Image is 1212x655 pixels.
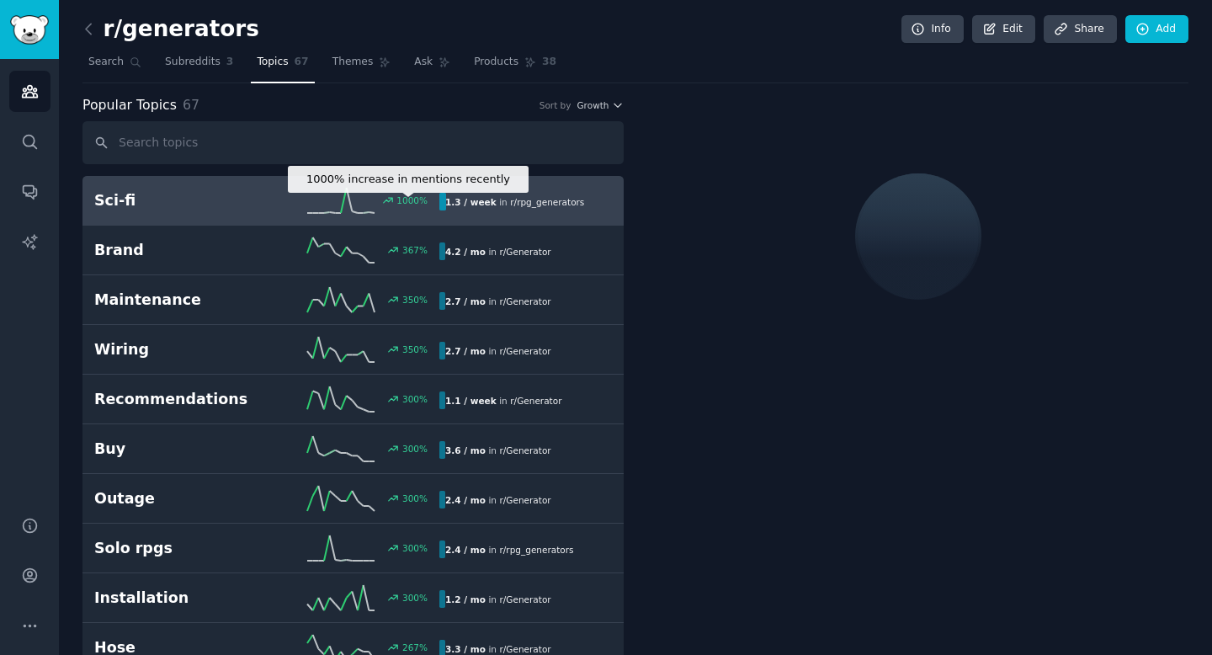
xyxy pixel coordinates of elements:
[499,545,573,555] span: r/ rpg_generators
[82,121,624,164] input: Search topics
[94,488,267,509] h2: Outage
[82,573,624,623] a: Installation300%1.2 / moin r/Generator
[402,542,428,554] div: 300 %
[82,16,259,43] h2: r/generators
[402,642,428,653] div: 267 %
[82,474,624,524] a: Outage300%2.4 / moin r/Generator
[510,396,561,406] span: r/ Generator
[94,588,267,609] h2: Installation
[251,49,314,83] a: Topics67
[402,294,428,306] div: 350 %
[94,339,267,360] h2: Wiring
[439,441,557,459] div: in
[94,240,267,261] h2: Brand
[226,55,234,70] span: 3
[94,439,267,460] h2: Buy
[445,545,486,555] b: 2.4 / mo
[165,55,221,70] span: Subreddits
[295,55,309,70] span: 67
[540,99,571,111] div: Sort by
[94,389,267,410] h2: Recommendations
[445,495,486,505] b: 2.4 / mo
[439,342,557,359] div: in
[402,393,428,405] div: 300 %
[499,346,550,356] span: r/ Generator
[257,55,288,70] span: Topics
[499,247,550,257] span: r/ Generator
[577,99,609,111] span: Growth
[499,445,550,455] span: r/ Generator
[901,15,964,44] a: Info
[468,49,562,83] a: Products38
[439,292,557,310] div: in
[445,296,486,306] b: 2.7 / mo
[499,495,550,505] span: r/ Generator
[82,424,624,474] a: Buy300%3.6 / moin r/Generator
[445,346,486,356] b: 2.7 / mo
[439,391,567,409] div: in
[82,524,624,573] a: Solo rpgs300%2.4 / moin r/rpg_generators
[439,590,557,608] div: in
[577,99,624,111] button: Growth
[408,49,456,83] a: Ask
[82,275,624,325] a: Maintenance350%2.7 / moin r/Generator
[396,194,428,206] div: 1000 %
[332,55,374,70] span: Themes
[88,55,124,70] span: Search
[402,343,428,355] div: 350 %
[82,176,624,226] a: Sci-fi1000%1.3 / weekin r/rpg_generators1000% increase in mentions recently
[94,290,267,311] h2: Maintenance
[445,197,497,207] b: 1.3 / week
[82,95,177,116] span: Popular Topics
[402,443,428,455] div: 300 %
[1044,15,1116,44] a: Share
[499,594,550,604] span: r/ Generator
[499,296,550,306] span: r/ Generator
[439,491,557,509] div: in
[94,190,267,211] h2: Sci-fi
[82,49,147,83] a: Search
[327,49,397,83] a: Themes
[1125,15,1188,44] a: Add
[402,493,428,504] div: 300 %
[439,242,557,260] div: in
[414,55,433,70] span: Ask
[82,375,624,424] a: Recommendations300%1.1 / weekin r/Generator
[972,15,1035,44] a: Edit
[82,226,624,275] a: Brand367%4.2 / moin r/Generator
[445,644,486,654] b: 3.3 / mo
[474,55,518,70] span: Products
[445,247,486,257] b: 4.2 / mo
[542,55,556,70] span: 38
[183,97,199,113] span: 67
[510,197,584,207] span: r/ rpg_generators
[94,538,267,559] h2: Solo rpgs
[159,49,239,83] a: Subreddits3
[445,594,486,604] b: 1.2 / mo
[82,325,624,375] a: Wiring350%2.7 / moin r/Generator
[402,592,428,604] div: 300 %
[445,445,486,455] b: 3.6 / mo
[402,244,428,256] div: 367 %
[439,193,590,210] div: in
[499,644,550,654] span: r/ Generator
[10,15,49,45] img: GummySearch logo
[445,396,497,406] b: 1.1 / week
[439,541,580,558] div: in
